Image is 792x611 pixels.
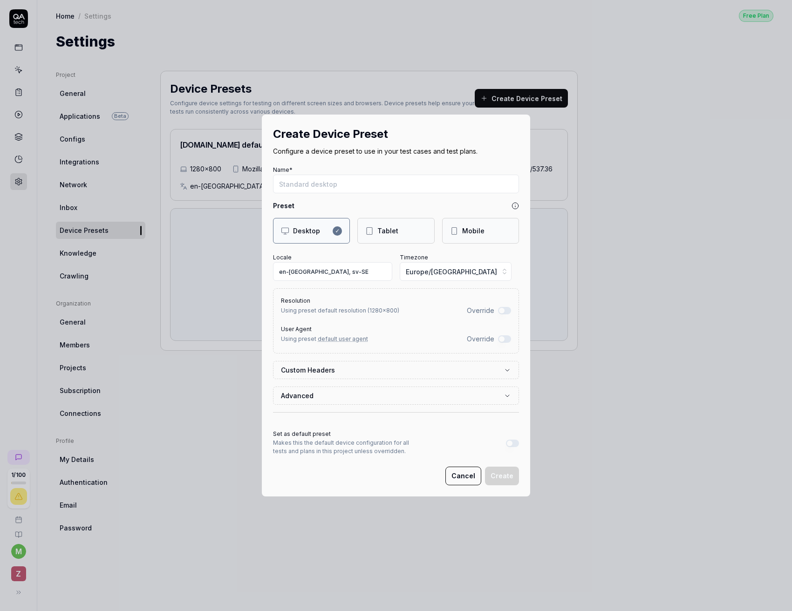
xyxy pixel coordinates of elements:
button: Custom Headers [281,361,511,379]
label: Timezone [400,254,428,261]
div: Desktop [293,226,320,236]
label: Set as default preset [273,430,331,437]
p: Makes this the default device configuration for all tests and plans in this project unless overri... [273,439,422,455]
span: preset default resolution ( ) [298,307,399,314]
div: ✓ [333,226,342,236]
input: Standard desktop [273,175,519,193]
span: Europe/[GEOGRAPHIC_DATA] [406,267,497,277]
input: en-US, sv-SE [273,262,392,281]
div: Tablet [377,226,398,236]
h2: Create Device Preset [273,126,519,143]
div: Mobile [462,226,485,236]
label: Name* [273,166,293,173]
label: Locale [273,254,292,261]
button: Cancel [445,467,481,485]
span: Using [281,307,399,314]
label: Resolution [281,297,310,304]
button: Advanced [281,387,511,404]
span: default user agent [318,335,368,342]
span: Using preset [281,335,368,342]
label: Override [467,334,494,344]
p: Configure a device preset to use in your test cases and test plans. [273,146,519,156]
label: Custom Headers [281,365,504,375]
h4: Preset [273,201,294,210]
label: User Agent [281,326,312,333]
span: 1280 × 800 [369,307,397,314]
button: Create [485,467,519,485]
label: Override [467,305,494,315]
